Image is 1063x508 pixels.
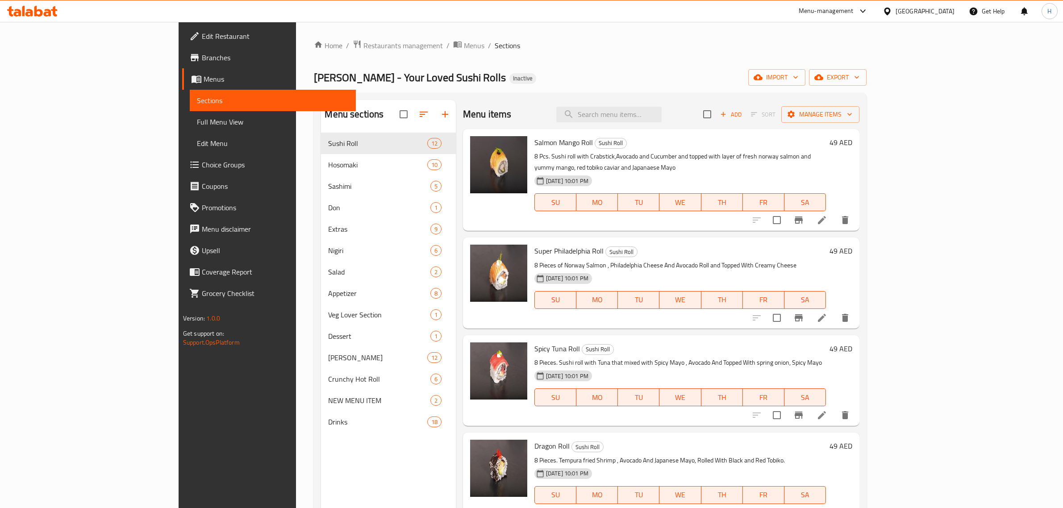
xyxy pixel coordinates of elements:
span: Sushi Roll [572,442,603,452]
span: Sushi Roll [595,138,626,148]
div: Veg Lover Section [328,309,430,320]
div: items [427,159,442,170]
div: items [430,395,442,406]
span: NEW MENU ITEM [328,395,430,406]
span: SA [788,488,822,501]
span: Select section first [745,108,781,121]
span: [DATE] 10:01 PM [542,177,592,185]
span: Restaurants management [363,40,443,51]
span: Coupons [202,181,349,192]
h6: 49 AED [830,245,852,257]
span: Select section [698,105,717,124]
button: SU [534,193,576,211]
a: Promotions [182,197,356,218]
li: / [446,40,450,51]
span: 1 [431,332,441,341]
div: items [430,288,442,299]
button: WE [659,486,701,504]
span: Menus [204,74,349,84]
a: Menus [182,68,356,90]
span: Sushi Roll [582,344,613,354]
button: FR [743,193,784,211]
span: Sushi Roll [606,247,637,257]
button: delete [834,404,856,426]
h6: 49 AED [830,342,852,355]
a: Edit menu item [817,215,827,225]
span: Drinks [328,416,427,427]
span: SA [788,196,822,209]
p: 8 Pieces. Tempura fried Shrimp , Avocado And Japanese Mayo, Rolled With Black and Red Tobiko. [534,455,826,466]
button: SU [534,486,576,504]
button: MO [576,486,618,504]
h2: Menu items [463,108,512,121]
img: Spicy Tuna Roll [470,342,527,400]
span: MO [580,293,614,306]
span: Promotions [202,202,349,213]
div: Extras [328,224,430,234]
span: Hosomaki [328,159,427,170]
span: [PERSON_NAME] - Your Loved Sushi Rolls [314,67,506,87]
span: [DATE] 10:01 PM [542,372,592,380]
span: Get support on: [183,328,224,339]
button: TH [701,291,743,309]
div: items [430,331,442,341]
button: Manage items [781,106,859,123]
span: 6 [431,246,441,255]
span: TH [705,391,739,404]
button: TH [701,193,743,211]
div: Crunchy Hot Roll6 [321,368,455,390]
button: FR [743,388,784,406]
span: Add [719,109,743,120]
div: Extras9 [321,218,455,240]
div: Sashimi5 [321,175,455,197]
span: Inactive [509,75,536,82]
button: Branch-specific-item [788,307,809,329]
a: Edit menu item [817,410,827,421]
div: items [430,266,442,277]
div: items [427,352,442,363]
span: Upsell [202,245,349,256]
div: items [430,202,442,213]
span: 8 [431,289,441,298]
span: Dessert [328,331,430,341]
span: 6 [431,375,441,383]
h6: 49 AED [830,136,852,149]
a: Menus [453,40,484,51]
span: Version: [183,312,205,324]
a: Upsell [182,240,356,261]
p: 8 Pieces of Norway Salmon , Philadelphia Cheese And Avocado Roll and Topped With Creamy Cheese [534,260,826,271]
button: FR [743,486,784,504]
span: [DATE] 10:01 PM [542,469,592,478]
span: Appetizer [328,288,430,299]
span: Choice Groups [202,159,349,170]
div: Sushi Roll [582,344,614,355]
button: SU [534,291,576,309]
span: 12 [428,354,441,362]
span: 2 [431,268,441,276]
span: WE [663,488,697,501]
div: [PERSON_NAME]12 [321,347,455,368]
button: SA [784,486,826,504]
a: Branches [182,47,356,68]
span: TH [705,196,739,209]
span: H [1047,6,1051,16]
div: Menu-management [799,6,854,17]
div: items [427,138,442,149]
span: WE [663,293,697,306]
div: Sushi Roll [605,246,638,257]
span: Sort sections [413,104,434,125]
span: import [755,72,798,83]
div: items [430,181,442,192]
button: SU [534,388,576,406]
a: Full Menu View [190,111,356,133]
span: FR [746,391,781,404]
span: Select to update [767,308,786,327]
a: Edit menu item [817,312,827,323]
span: MO [580,196,614,209]
span: Nigiri [328,245,430,256]
span: Full Menu View [197,117,349,127]
span: TU [621,196,656,209]
a: Coupons [182,175,356,197]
